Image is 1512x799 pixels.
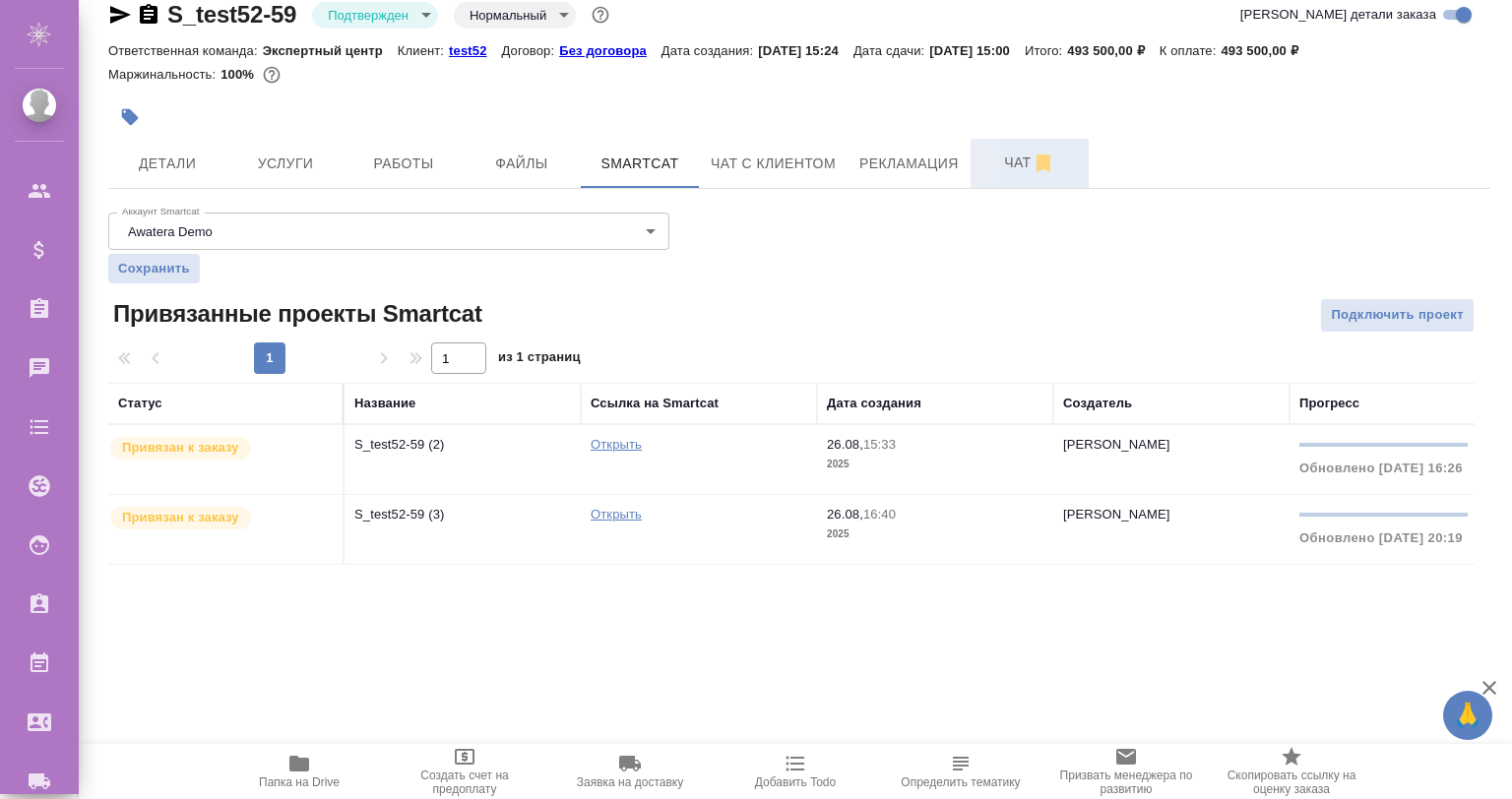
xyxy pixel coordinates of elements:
button: Сохранить [108,254,200,283]
p: Итого: [1025,43,1067,58]
svg: Отписаться [1032,152,1055,175]
span: Привязанные проекты Smartcat [108,298,482,330]
div: Статус [118,394,162,413]
span: Файлы [474,152,569,176]
span: Скопировать ссылку на оценку заказа [1221,768,1362,796]
a: Открыть [591,437,642,452]
p: [DATE] 15:00 [929,43,1025,58]
p: S_test52-59 (3) [354,505,571,524]
button: 0.00 RUB; [259,62,284,88]
p: Привязан к заказу [122,508,239,527]
p: 100% [220,67,259,82]
p: 493 500,00 ₽ [1221,43,1312,58]
button: Определить тематику [878,744,1043,799]
p: Договор: [502,43,560,58]
button: Скопировать ссылку для ЯМессенджера [108,3,132,27]
p: 2025 [827,524,1043,544]
span: Чат с клиентом [711,152,836,176]
p: Клиент: [398,43,449,58]
span: Рекламация [859,152,959,176]
p: 26.08, [827,437,863,452]
p: Дата создания: [661,43,758,58]
div: Подтвержден [454,2,576,29]
span: Заявка на доставку [577,775,683,789]
p: test52 [449,43,501,58]
p: 2025 [827,455,1043,474]
span: Детали [120,152,215,176]
p: Дата сдачи: [853,43,929,58]
button: Создать счет на предоплату [382,744,547,799]
div: Создатель [1063,394,1132,413]
button: Добавить тэг [108,95,152,139]
p: Ответственная команда: [108,43,263,58]
p: К оплате: [1160,43,1222,58]
span: Обновлено [DATE] 20:19 [1299,530,1463,545]
span: Обновлено [DATE] 16:26 [1299,461,1463,475]
div: Дата создания [827,394,921,413]
button: Скопировать ссылку на оценку заказа [1209,744,1374,799]
p: Экспертный центр [263,43,398,58]
span: Smartcat [593,152,687,176]
div: Ссылка на Smartcat [591,394,719,413]
p: 26.08, [827,507,863,522]
span: Определить тематику [901,775,1020,789]
button: Доп статусы указывают на важность/срочность заказа [588,2,613,28]
a: Открыть [591,507,642,522]
p: [DATE] 15:24 [758,43,853,58]
p: 493 500,00 ₽ [1067,43,1159,58]
button: Заявка на доставку [547,744,713,799]
span: Сохранить [118,259,190,278]
div: Название [354,394,415,413]
p: 15:33 [863,437,896,452]
p: 16:40 [863,507,896,522]
span: Чат [982,151,1077,175]
button: Подтвержден [322,7,414,24]
button: Папка на Drive [217,744,382,799]
button: Скопировать ссылку [137,3,160,27]
span: 🙏 [1451,695,1484,736]
span: Работы [356,152,451,176]
p: Привязан к заказу [122,438,239,458]
p: Маржинальность: [108,67,220,82]
span: Призвать менеджера по развитию [1055,768,1197,796]
button: Призвать менеджера по развитию [1043,744,1209,799]
div: Подтвержден [312,2,438,29]
a: Без договора [559,41,661,58]
a: S_test52-59 [167,1,296,28]
span: Создать счет на предоплату [394,768,535,796]
div: Awatera Demo [108,213,669,250]
span: Добавить Todo [755,775,836,789]
p: Без договора [559,43,661,58]
p: [PERSON_NAME] [1063,437,1170,452]
a: test52 [449,41,501,58]
div: Прогресс [1299,394,1359,413]
span: Папка на Drive [259,775,340,789]
button: 🙏 [1443,691,1492,740]
span: из 1 страниц [498,345,581,374]
button: Добавить Todo [713,744,878,799]
p: [PERSON_NAME] [1063,507,1170,522]
span: Подключить проект [1331,304,1464,327]
span: [PERSON_NAME] детали заказа [1240,5,1436,25]
p: S_test52-59 (2) [354,435,571,455]
button: Подключить проект [1320,298,1475,333]
button: Awatera Demo [122,223,219,240]
button: Нормальный [464,7,552,24]
span: Услуги [238,152,333,176]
